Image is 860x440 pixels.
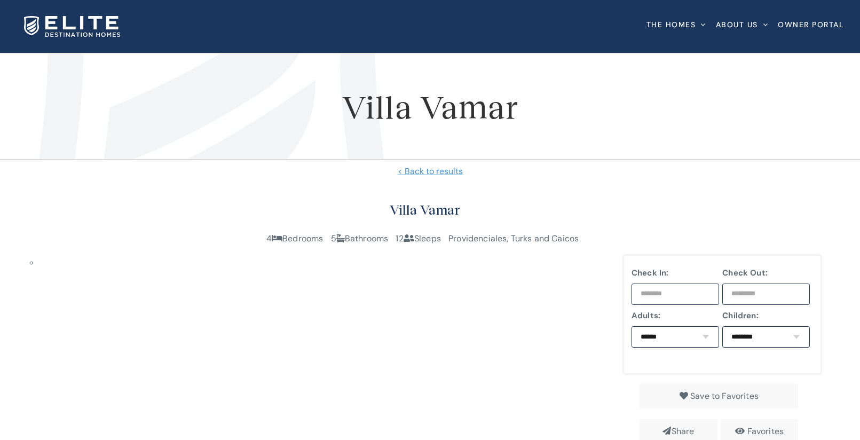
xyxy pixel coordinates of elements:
[24,16,120,37] img: Elite Destination Homes Logo
[448,233,579,244] span: Providenciales, Turks and Caicos
[396,233,440,244] span: 12 Sleeps
[632,266,719,279] label: Check In:
[646,21,696,28] span: The Homes
[722,266,810,279] label: Check Out:
[646,3,845,46] nav: Main Menu
[30,199,821,221] h2: Villa Vamar
[16,165,844,178] a: < Back to results
[266,233,324,244] span: 4 Bedrooms
[778,3,844,46] a: Owner Portal
[747,426,784,437] a: Favorites
[778,21,844,28] span: Owner Portal
[16,82,844,130] h1: Villa Vamar
[722,309,810,322] label: Children:
[632,309,719,322] label: Adults:
[690,390,759,402] span: Save to Favorites
[716,3,769,46] a: About Us
[646,3,706,46] a: The Homes
[716,21,758,28] span: About Us
[331,233,389,244] span: 5 Bathrooms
